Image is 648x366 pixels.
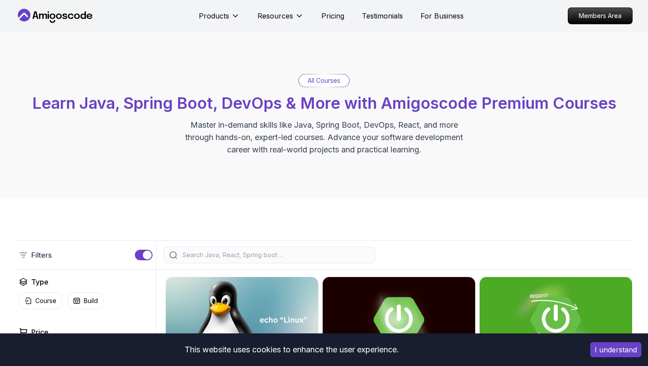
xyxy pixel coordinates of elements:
a: Members Area [568,7,633,24]
input: Search Java, React, Spring boot ... [181,251,369,259]
p: Members Area [568,8,632,24]
p: Products [199,11,229,21]
h2: Price [31,327,48,337]
img: Advanced Spring Boot card [323,277,475,362]
p: Resources [257,11,293,21]
button: Build [67,292,104,309]
button: Course [19,292,62,309]
img: Linux Fundamentals card [166,277,318,362]
a: Testimonials [362,11,403,21]
button: Products [199,11,240,28]
a: Pricing [321,11,344,21]
p: All Courses [308,76,340,85]
img: Building APIs with Spring Boot card [480,277,632,362]
p: Course [35,296,56,305]
button: Resources [257,11,304,28]
span: Learn Java, Spring Boot, DevOps & More with Amigoscode Premium Courses [32,93,616,113]
p: Build [84,296,98,305]
div: This website uses cookies to enhance the user experience. [7,340,577,359]
a: For Business [421,11,464,21]
p: Master in-demand skills like Java, Spring Boot, DevOps, React, and more through hands-on, expert-... [176,119,472,156]
p: Filters [31,250,52,260]
button: Accept cookies [590,342,641,357]
h2: Type [31,277,48,287]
